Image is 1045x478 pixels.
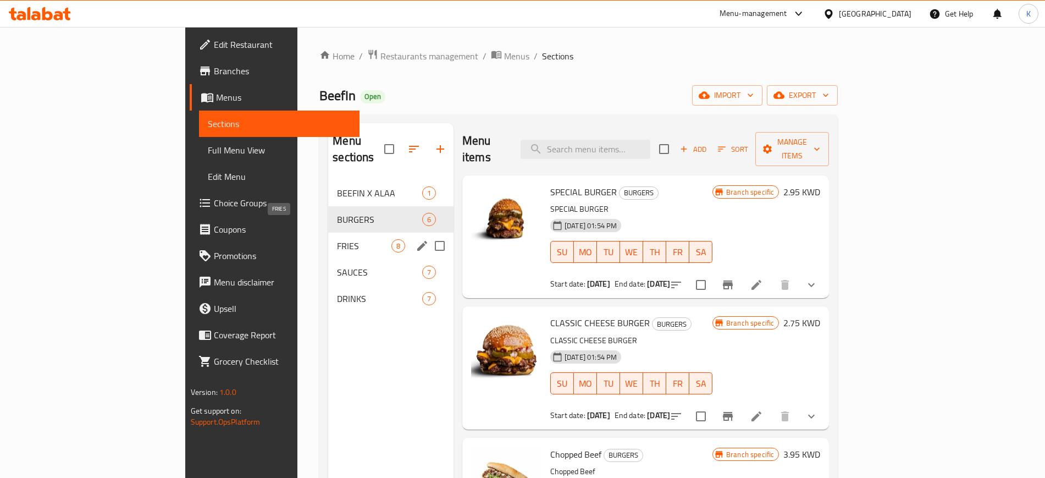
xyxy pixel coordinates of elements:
[471,184,541,255] img: SPECIAL BURGER
[214,276,351,289] span: Menu disclaimer
[337,292,422,305] span: DRINKS
[328,259,454,285] div: SAUCES7
[711,141,755,158] span: Sort items
[663,403,689,430] button: sort-choices
[701,89,754,102] span: import
[663,272,689,298] button: sort-choices
[560,221,621,231] span: [DATE] 01:54 PM
[620,241,643,263] button: WE
[219,385,236,399] span: 1.0.0
[214,196,351,210] span: Choice Groups
[1026,8,1031,20] span: K
[190,84,360,111] a: Menus
[671,244,685,260] span: FR
[671,376,685,392] span: FR
[471,315,541,386] img: CLASSIC CHEESE BURGER
[750,410,763,423] a: Edit menu item
[328,285,454,312] div: DRINKS7
[597,372,620,394] button: TU
[199,163,360,190] a: Edit Menu
[337,239,391,252] span: FRIES
[750,278,763,292] a: Edit menu item
[214,355,351,368] span: Grocery Checklist
[601,244,616,260] span: TU
[534,50,538,63] li: /
[798,272,825,298] button: show more
[337,186,422,200] div: BEEFIN X ALAA
[689,372,712,394] button: SA
[587,408,610,422] b: [DATE]
[359,50,363,63] li: /
[620,186,658,199] span: BURGERS
[555,244,570,260] span: SU
[190,243,360,269] a: Promotions
[462,133,507,166] h2: Menu items
[190,58,360,84] a: Branches
[401,136,427,162] span: Sort sections
[776,89,829,102] span: export
[720,7,787,20] div: Menu-management
[574,241,597,263] button: MO
[483,50,486,63] li: /
[391,239,405,252] div: items
[678,143,708,156] span: Add
[380,50,478,63] span: Restaurants management
[694,244,708,260] span: SA
[652,317,692,331] div: BURGERS
[550,372,574,394] button: SU
[337,213,422,226] span: BURGERS
[190,31,360,58] a: Edit Restaurant
[550,184,617,200] span: SPECIAL BURGER
[624,376,639,392] span: WE
[676,141,711,158] span: Add item
[491,49,529,63] a: Menus
[643,241,666,263] button: TH
[694,376,708,392] span: SA
[722,318,778,328] span: Branch specific
[422,213,436,226] div: items
[615,408,645,422] span: End date:
[692,85,762,106] button: import
[214,223,351,236] span: Coupons
[214,302,351,315] span: Upsell
[208,170,351,183] span: Edit Menu
[689,273,712,296] span: Select to update
[328,233,454,259] div: FRIES8edit
[423,267,435,278] span: 7
[805,278,818,292] svg: Show Choices
[783,315,820,331] h6: 2.75 KWD
[620,372,643,394] button: WE
[542,50,573,63] span: Sections
[337,266,422,279] div: SAUCES
[839,8,911,20] div: [GEOGRAPHIC_DATA]
[423,294,435,304] span: 7
[689,241,712,263] button: SA
[550,334,712,348] p: CLASSIC CHEESE BURGER
[367,49,478,63] a: Restaurants management
[587,277,610,291] b: [DATE]
[722,187,778,197] span: Branch specific
[574,372,597,394] button: MO
[601,376,616,392] span: TU
[772,272,798,298] button: delete
[764,135,820,163] span: Manage items
[647,408,670,422] b: [DATE]
[191,385,218,399] span: Version:
[208,117,351,130] span: Sections
[360,90,385,103] div: Open
[427,136,454,162] button: Add section
[653,318,691,331] span: BURGERS
[550,202,712,216] p: SPECIAL BURGER
[423,188,435,199] span: 1
[191,404,241,418] span: Get support on:
[643,372,666,394] button: TH
[772,403,798,430] button: delete
[783,447,820,462] h6: 3.95 KWD
[555,376,570,392] span: SU
[715,272,741,298] button: Branch-specific-item
[604,449,643,461] span: BURGERS
[648,244,662,260] span: TH
[360,92,385,101] span: Open
[676,141,711,158] button: Add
